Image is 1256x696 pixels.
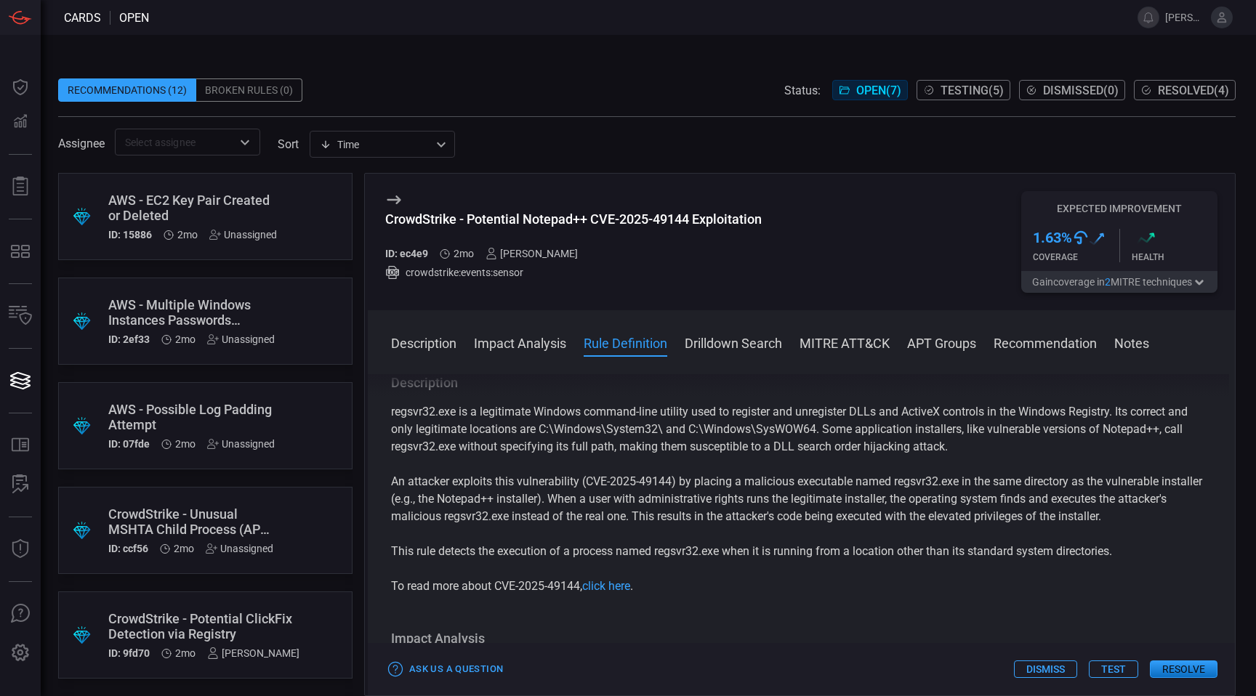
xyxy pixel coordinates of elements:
div: CrowdStrike - Unusual MSHTA Child Process (APT 29, FIN7, Muddy Waters) [108,506,273,537]
h3: 1.63 % [1033,229,1072,246]
h5: ID: ccf56 [108,543,148,554]
span: Jul 16, 2025 7:51 AM [177,229,198,240]
div: AWS - Possible Log Padding Attempt [108,402,275,432]
button: Reports [3,169,38,204]
button: Drilldown Search [685,333,782,351]
p: An attacker exploits this vulnerability (CVE-2025-49144) by placing a malicious executable named ... [391,473,1212,525]
h5: ID: ec4e9 [385,248,428,259]
span: Resolved ( 4 ) [1158,84,1229,97]
button: Threat Intelligence [3,532,38,567]
p: This rule detects the execution of a process named regsvr32.exe when it is running from a locatio... [391,543,1212,560]
button: Ask Us A Question [3,596,38,631]
button: Dismissed(0) [1019,80,1125,100]
div: [PERSON_NAME] [207,647,299,659]
input: Select assignee [119,133,232,151]
span: Testing ( 5 ) [941,84,1004,97]
span: Jul 01, 2025 8:00 AM [454,248,474,259]
button: Notes [1114,333,1149,351]
span: Jul 09, 2025 4:08 AM [174,543,194,554]
button: Impact Analysis [474,333,566,351]
div: Coverage [1033,252,1119,262]
div: Unassigned [206,543,273,554]
button: Open [235,132,255,153]
span: Cards [64,11,101,25]
button: Dashboard [3,70,38,105]
h5: Expected Improvement [1021,203,1217,214]
button: Rule Catalog [3,428,38,463]
a: click here [582,579,630,593]
span: Dismissed ( 0 ) [1043,84,1119,97]
div: AWS - Multiple Windows Instances Passwords Retrieved by the Same User [108,297,275,328]
button: Ask Us a Question [385,658,507,681]
div: CrowdStrike - Potential Notepad++ CVE-2025-49144 Exploitation [385,211,762,227]
button: APT Groups [907,333,976,351]
button: Resolved(4) [1134,80,1236,100]
span: Jul 09, 2025 4:06 AM [175,647,196,659]
button: Testing(5) [917,80,1010,100]
div: Unassigned [207,438,275,450]
button: Gaincoverage in2MITRE techniques [1021,271,1217,293]
h5: ID: 15886 [108,229,152,240]
button: Cards [3,363,38,398]
h5: ID: 2ef33 [108,333,150,345]
button: Test [1089,660,1138,678]
button: MITRE ATT&CK [800,333,890,351]
span: Jul 16, 2025 7:51 AM [175,333,196,345]
button: Open(7) [832,80,908,100]
p: To read more about CVE-2025-49144, . [391,578,1212,595]
p: regsvr32.exe is a legitimate Windows command-line utility used to register and unregister DLLs an... [391,403,1212,456]
button: Inventory [3,299,38,333]
span: 2 [1105,276,1111,288]
span: [PERSON_NAME].[PERSON_NAME] [1165,12,1205,23]
button: Recommendation [994,333,1097,351]
span: Jul 16, 2025 7:51 AM [175,438,196,450]
button: MITRE - Detection Posture [3,234,38,269]
button: Detections [3,105,38,139]
button: ALERT ANALYSIS [3,467,38,502]
button: Rule Definition [584,333,667,351]
span: Open ( 7 ) [856,84,901,97]
label: sort [278,137,299,151]
div: [PERSON_NAME] [486,248,578,259]
div: Unassigned [207,333,275,345]
button: Description [391,333,456,351]
span: open [119,11,149,25]
div: Time [320,137,432,152]
h5: ID: 9fd70 [108,647,150,659]
div: CrowdStrike - Potential ClickFix Detection via Registry [108,611,299,642]
h5: ID: 07fde [108,438,150,450]
button: Preferences [3,636,38,671]
div: AWS - EC2 Key Pair Created or Deleted [108,193,277,223]
div: Unassigned [209,229,277,240]
span: Status: [784,84,821,97]
h3: Impact Analysis [391,630,1212,647]
div: Recommendations (12) [58,78,196,102]
button: Resolve [1150,660,1217,678]
div: Health [1132,252,1218,262]
span: Assignee [58,137,105,150]
div: Broken Rules (0) [196,78,302,102]
div: crowdstrike:events:sensor [385,265,762,280]
button: Dismiss [1014,660,1077,678]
